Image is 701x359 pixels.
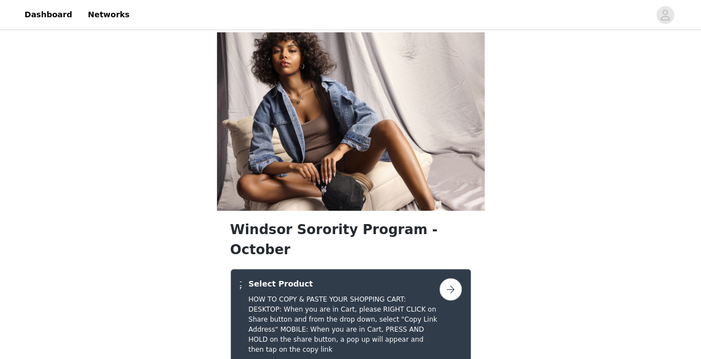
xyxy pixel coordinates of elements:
[248,294,439,355] h5: HOW TO COPY & PASTE YOUR SHOPPING CART: DESKTOP: When you are in Cart, please RIGHT CLICK on Shar...
[81,2,136,27] a: Networks
[18,2,79,27] a: Dashboard
[660,6,670,24] div: avatar
[230,220,471,260] h1: Windsor Sorority Program - October
[217,32,485,211] img: campaign image
[248,278,439,290] h4: Select Product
